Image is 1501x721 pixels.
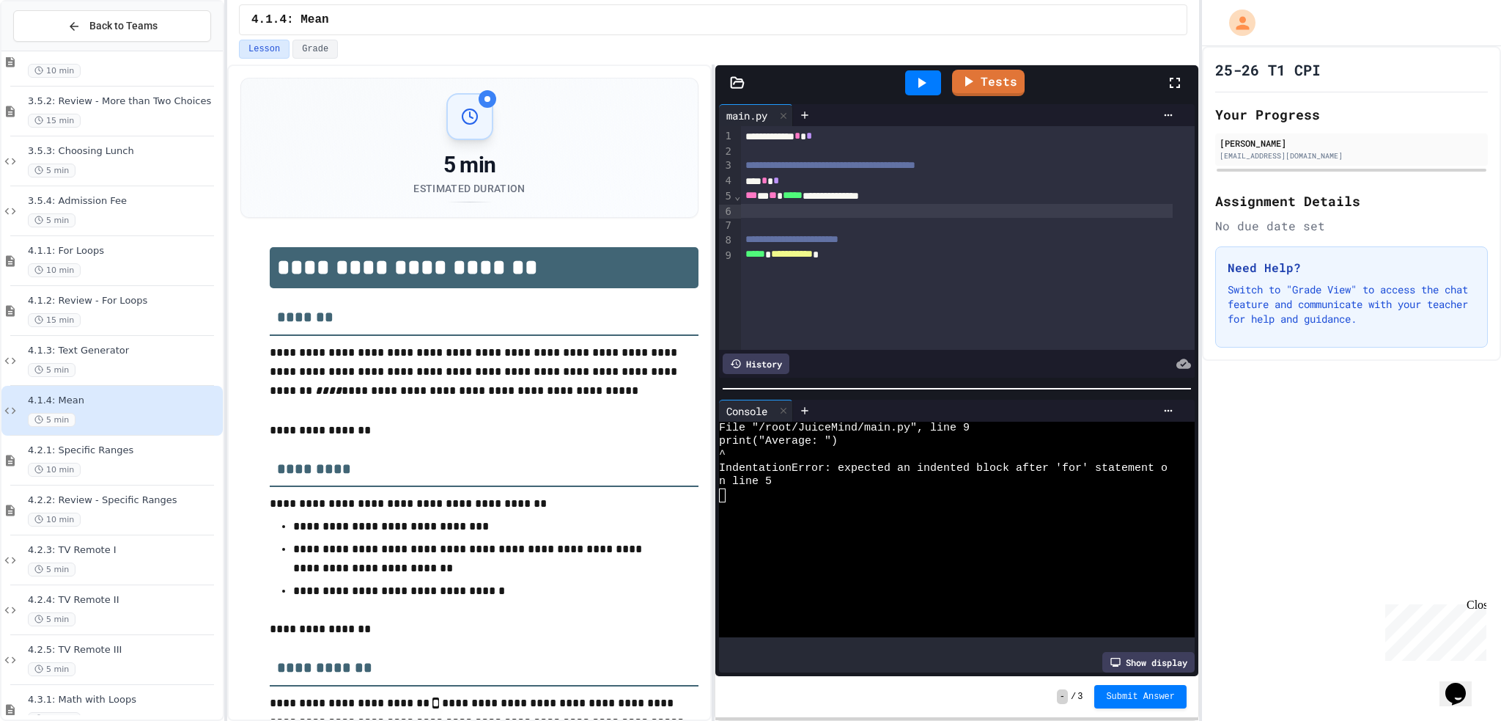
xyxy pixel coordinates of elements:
[719,144,734,159] div: 2
[719,462,1168,475] span: IndentationError: expected an indented block after 'for' statement o
[1220,136,1483,150] div: [PERSON_NAME]
[28,544,220,557] span: 4.2.3: TV Remote I
[1220,150,1483,161] div: [EMAIL_ADDRESS][DOMAIN_NAME]
[719,233,734,249] div: 8
[28,694,220,706] span: 4.3.1: Math with Loops
[719,422,970,435] span: File "/root/JuiceMind/main.py", line 9
[28,644,220,656] span: 4.2.5: TV Remote III
[719,475,772,488] span: n line 5
[723,354,789,374] div: History
[1215,191,1488,211] h2: Assignment Details
[292,40,338,59] button: Grade
[952,70,1025,96] a: Tests
[719,249,734,264] div: 9
[28,563,75,577] span: 5 min
[28,662,75,676] span: 5 min
[1215,59,1321,80] h1: 25-26 T1 CPI
[28,195,220,208] span: 3.5.4: Admission Fee
[719,189,734,205] div: 5
[28,313,81,327] span: 15 min
[28,513,81,527] span: 10 min
[28,444,220,457] span: 4.2.1: Specific Ranges
[1106,691,1175,703] span: Submit Answer
[28,295,220,307] span: 4.1.2: Review - For Loops
[1215,217,1488,235] div: No due date set
[719,108,775,123] div: main.py
[1077,691,1083,703] span: 3
[1214,6,1259,40] div: My Account
[28,164,75,177] span: 5 min
[28,95,220,108] span: 3.5.2: Review - More than Two Choices
[413,152,525,178] div: 5 min
[28,363,75,377] span: 5 min
[251,11,329,29] span: 4.1.4: Mean
[413,181,525,196] div: Estimated Duration
[719,205,734,219] div: 6
[1057,689,1068,704] span: -
[1228,282,1475,326] p: Switch to "Grade View" to access the chat feature and communicate with your teacher for help and ...
[1379,599,1486,661] iframe: chat widget
[719,400,793,422] div: Console
[13,10,211,42] button: Back to Teams
[28,395,220,407] span: 4.1.4: Mean
[28,594,220,607] span: 4.2.4: TV Remote II
[28,463,81,477] span: 10 min
[239,40,289,59] button: Lesson
[28,245,220,257] span: 4.1.1: For Loops
[1071,691,1076,703] span: /
[719,403,775,419] div: Console
[1102,652,1195,673] div: Show display
[719,219,734,233] div: 7
[1215,104,1488,125] h2: Your Progress
[89,18,158,34] span: Back to Teams
[28,345,220,357] span: 4.1.3: Text Generator
[719,129,734,144] div: 1
[28,494,220,507] span: 4.2.2: Review - Specific Ranges
[719,158,734,174] div: 3
[719,448,726,461] span: ^
[1228,259,1475,277] h3: Need Help?
[6,6,101,93] div: Chat with us now!Close
[719,174,734,189] div: 4
[28,64,81,78] span: 10 min
[719,104,793,126] div: main.py
[1094,685,1187,709] button: Submit Answer
[28,145,220,158] span: 3.5.3: Choosing Lunch
[28,612,75,626] span: 5 min
[28,263,81,277] span: 10 min
[1439,662,1486,706] iframe: chat widget
[719,435,838,448] span: print("Average: ")
[28,413,75,427] span: 5 min
[28,213,75,227] span: 5 min
[28,114,81,128] span: 15 min
[734,190,741,202] span: Fold line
